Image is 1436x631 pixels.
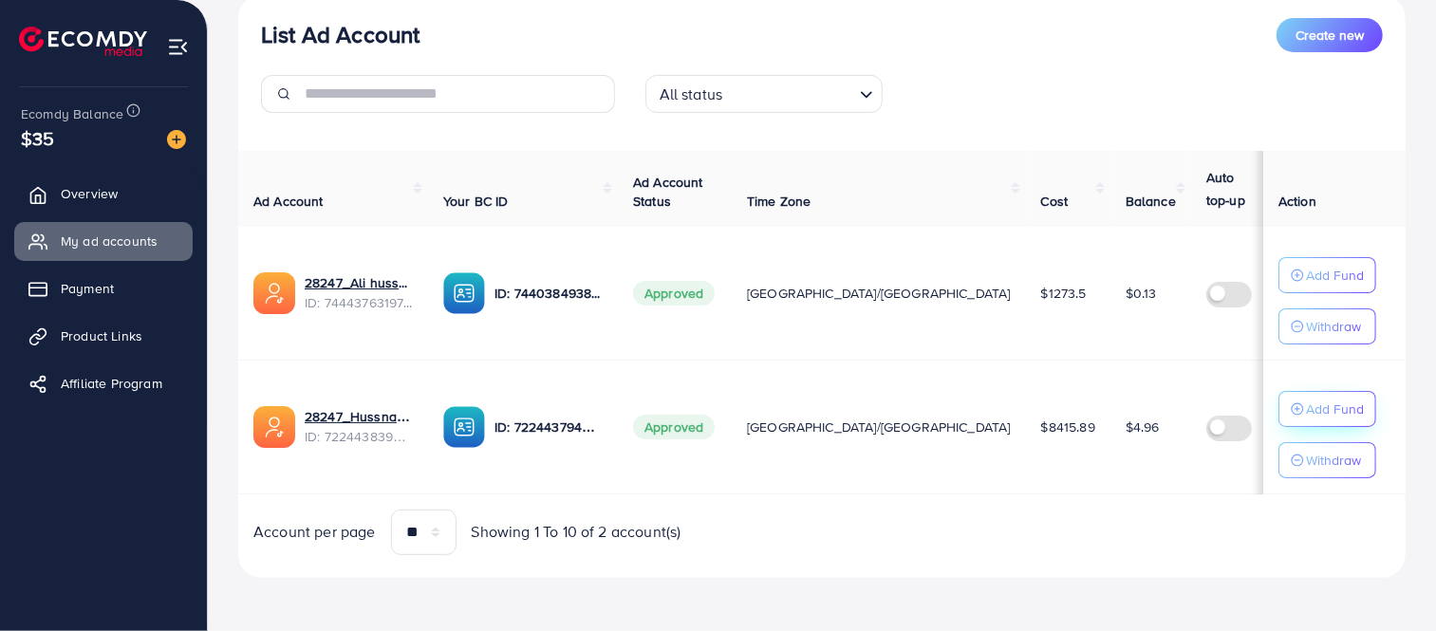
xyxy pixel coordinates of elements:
p: Add Fund [1306,398,1364,420]
img: ic-ba-acc.ded83a64.svg [443,406,485,448]
input: Search for option [728,77,851,108]
img: ic-ba-acc.ded83a64.svg [443,272,485,314]
p: ID: 7224437943795236866 [494,416,603,438]
button: Withdraw [1278,308,1376,344]
span: $8415.89 [1041,418,1095,436]
button: Add Fund [1278,391,1376,427]
button: Withdraw [1278,442,1376,478]
div: Search for option [645,75,883,113]
img: ic-ads-acc.e4c84228.svg [253,406,295,448]
span: Overview [61,184,118,203]
img: image [167,130,186,149]
img: menu [167,36,189,58]
span: My ad accounts [61,232,158,251]
span: [GEOGRAPHIC_DATA]/[GEOGRAPHIC_DATA] [747,418,1011,436]
a: Overview [14,175,193,213]
a: 28247_Hussnains Ad Account_1682070647889 [305,407,413,426]
span: Ecomdy Balance [21,104,123,123]
h3: List Ad Account [261,21,420,48]
img: logo [19,27,147,56]
iframe: Chat [1355,546,1422,617]
p: Withdraw [1306,449,1361,472]
span: ID: 7224438396242935809 [305,427,413,446]
span: Account per page [253,521,376,543]
a: Product Links [14,317,193,355]
button: Add Fund [1278,257,1376,293]
span: Cost [1041,192,1069,211]
img: ic-ads-acc.e4c84228.svg [253,272,295,314]
div: <span class='underline'>28247_Hussnains Ad Account_1682070647889</span></br>7224438396242935809 [305,407,413,446]
span: All status [656,81,727,108]
span: $35 [21,124,54,152]
span: Your BC ID [443,192,509,211]
a: My ad accounts [14,222,193,260]
button: Create new [1277,18,1383,52]
a: Payment [14,269,193,307]
span: $4.96 [1126,418,1160,436]
span: Ad Account Status [633,173,703,211]
a: 28247_Ali hussnain_1733278939993 [305,273,413,292]
span: [GEOGRAPHIC_DATA]/[GEOGRAPHIC_DATA] [747,284,1011,303]
span: Balance [1126,192,1176,211]
span: $0.13 [1126,284,1157,303]
span: Showing 1 To 10 of 2 account(s) [472,521,681,543]
span: Action [1278,192,1316,211]
span: Payment [61,279,114,298]
span: ID: 7444376319784910865 [305,293,413,312]
div: <span class='underline'>28247_Ali hussnain_1733278939993</span></br>7444376319784910865 [305,273,413,312]
span: Ad Account [253,192,324,211]
span: Time Zone [747,192,811,211]
span: Create new [1296,26,1364,45]
span: Product Links [61,326,142,345]
p: Add Fund [1306,264,1364,287]
a: Affiliate Program [14,364,193,402]
span: Affiliate Program [61,374,162,393]
span: Approved [633,281,715,306]
p: Withdraw [1306,315,1361,338]
p: ID: 7440384938064789521 [494,282,603,305]
span: $1273.5 [1041,284,1087,303]
p: Auto top-up [1206,166,1261,212]
span: Approved [633,415,715,439]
